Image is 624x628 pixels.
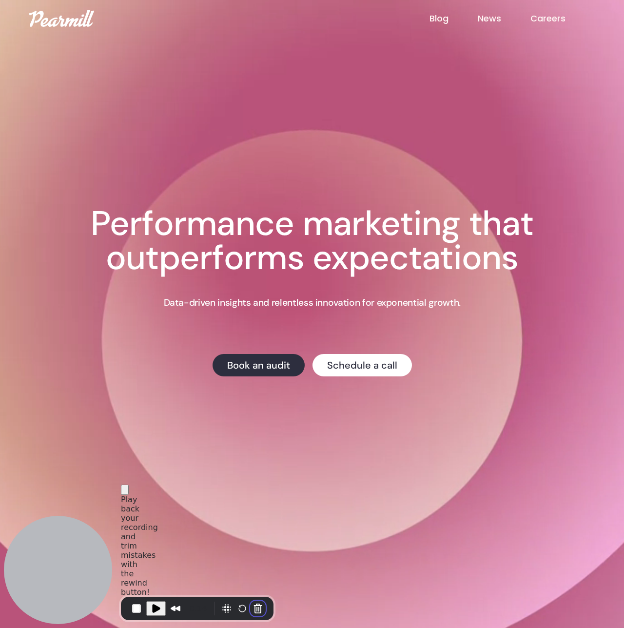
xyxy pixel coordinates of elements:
[429,12,478,25] a: Blog
[478,12,530,25] a: News
[29,10,94,27] img: Pearmill logo
[212,353,304,376] a: Book an audit
[163,296,460,309] p: Data-driven insights and relentless innovation for exponential growth.
[312,353,411,376] a: Schedule a call
[48,207,576,275] h1: Performance marketing that outperforms expectations
[530,12,595,25] a: Careers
